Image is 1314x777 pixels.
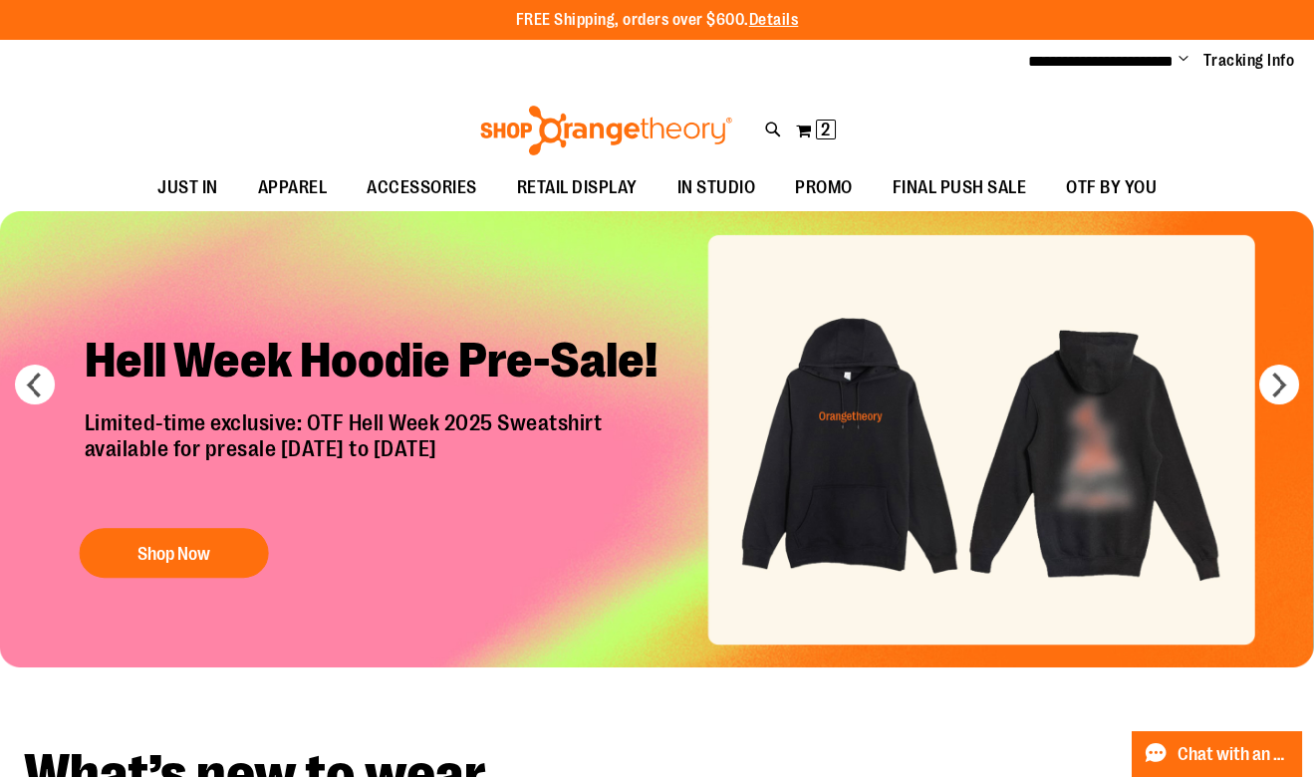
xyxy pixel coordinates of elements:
a: APPAREL [238,165,348,211]
span: FINAL PUSH SALE [893,165,1027,210]
a: Tracking Info [1203,50,1295,72]
span: APPAREL [258,165,328,210]
button: Chat with an Expert [1132,731,1303,777]
span: Chat with an Expert [1178,745,1290,764]
button: next [1259,365,1299,404]
a: FINAL PUSH SALE [873,165,1047,211]
span: ACCESSORIES [367,165,477,210]
a: PROMO [775,165,873,211]
button: prev [15,365,55,404]
span: OTF BY YOU [1066,165,1157,210]
span: RETAIL DISPLAY [517,165,638,210]
button: Shop Now [80,528,269,578]
a: RETAIL DISPLAY [497,165,657,211]
span: 2 [821,120,830,139]
img: Shop Orangetheory [477,106,735,155]
p: Limited-time exclusive: OTF Hell Week 2025 Sweatshirt available for presale [DATE] to [DATE] [70,410,692,508]
a: IN STUDIO [657,165,776,211]
a: ACCESSORIES [347,165,497,211]
p: FREE Shipping, orders over $600. [516,9,799,32]
h2: Hell Week Hoodie Pre-Sale! [70,316,692,410]
button: Account menu [1179,51,1188,71]
a: Hell Week Hoodie Pre-Sale! Limited-time exclusive: OTF Hell Week 2025 Sweatshirtavailable for pre... [70,316,692,588]
span: JUST IN [157,165,218,210]
a: OTF BY YOU [1046,165,1177,211]
a: Details [749,11,799,29]
span: PROMO [795,165,853,210]
a: JUST IN [137,165,238,211]
span: IN STUDIO [677,165,756,210]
